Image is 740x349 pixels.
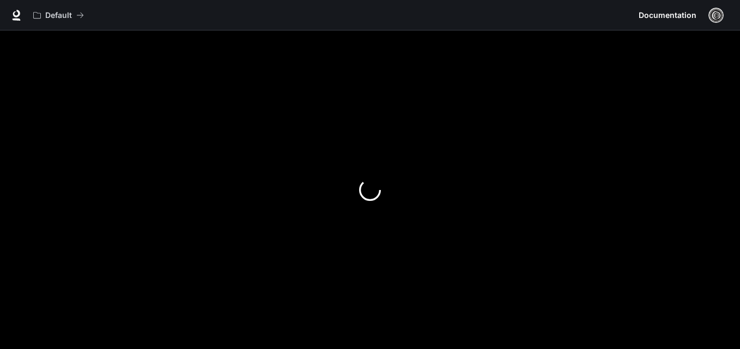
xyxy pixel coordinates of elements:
img: User avatar [708,8,724,23]
span: Documentation [639,9,696,22]
p: Default [45,11,72,20]
a: Documentation [634,4,701,26]
button: User avatar [705,4,727,26]
button: All workspaces [28,4,89,26]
